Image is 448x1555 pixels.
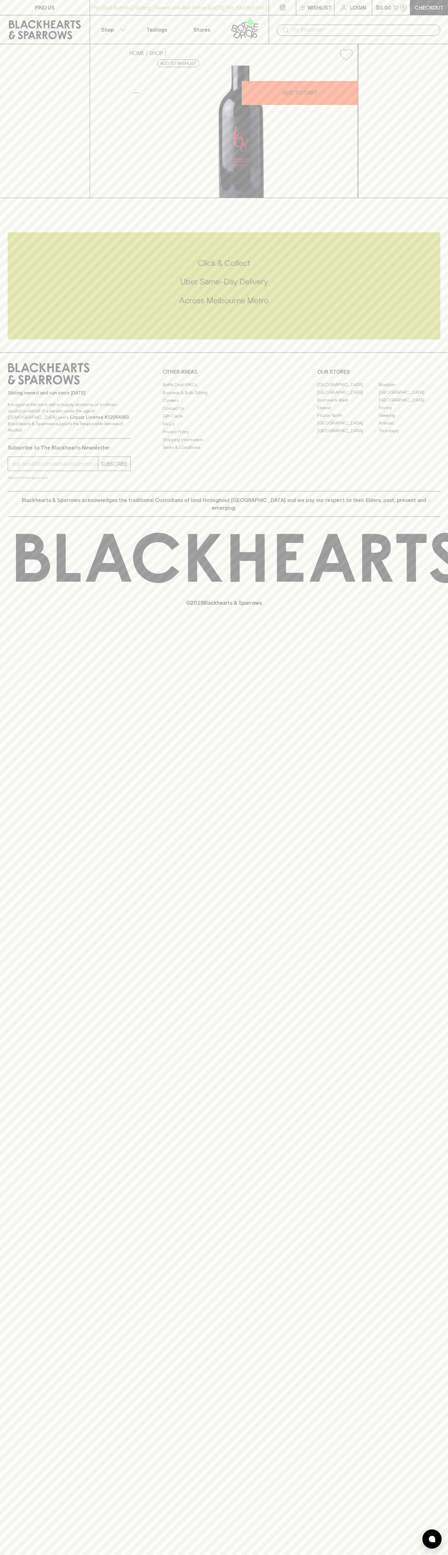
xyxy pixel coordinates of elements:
input: e.g. jane@blackheartsandsparrows.com.au [13,459,98,469]
h5: Click & Collect [8,258,440,268]
a: [GEOGRAPHIC_DATA] [379,388,440,396]
p: It is against the law to sell or supply alcohol to, or to obtain alcohol on behalf of a person un... [8,401,131,433]
p: SUBSCRIBE [101,460,128,468]
a: Elwood [317,404,379,411]
p: ADD TO CART [283,89,317,97]
a: SHOP [149,50,163,56]
p: FIND US [35,4,55,12]
div: Call to action block [8,232,440,339]
a: Bottle Drop FAQ's [163,381,286,389]
button: ADD TO CART [242,81,358,105]
a: [GEOGRAPHIC_DATA] [379,396,440,404]
a: FAQ's [163,420,286,428]
p: 0 [402,6,404,9]
a: Stores [179,15,224,44]
p: Sibling owned and run since [DATE] [8,390,131,396]
a: [GEOGRAPHIC_DATA] [317,388,379,396]
p: Checkout [415,4,444,12]
p: Tastings [147,26,167,34]
p: Blackhearts & Sparrows acknowledges the traditional Custodians of land throughout [GEOGRAPHIC_DAT... [12,496,436,512]
p: Wishlist [307,4,332,12]
img: 41382.png [125,66,358,198]
a: Thornbury [379,427,440,435]
a: Privacy Policy [163,428,286,436]
a: Tastings [134,15,179,44]
a: Gift Cards [163,412,286,420]
button: Add to wishlist [338,47,355,63]
a: Terms & Conditions [163,444,286,451]
p: $0.00 [376,4,391,12]
a: Braddon [379,381,440,388]
p: We will never spam you [8,474,131,481]
a: Fitzroy North [317,411,379,419]
a: Brunswick West [317,396,379,404]
a: Careers [163,397,286,404]
button: SUBSCRIBE [98,457,130,471]
a: Fitzroy [379,404,440,411]
button: Add to wishlist [157,60,199,67]
p: Shop [101,26,114,34]
a: Shipping Information [163,436,286,443]
p: Subscribe to The Blackhearts Newsletter [8,444,131,451]
a: [GEOGRAPHIC_DATA] [317,381,379,388]
p: OTHER AREAS [163,368,286,376]
a: Geelong [379,411,440,419]
a: Business & Bulk Gifting [163,389,286,396]
a: Contact Us [163,404,286,412]
p: Login [350,4,366,12]
strong: Liquor License #32064953 [70,415,129,420]
a: [GEOGRAPHIC_DATA] [317,419,379,427]
h5: Uber Same-Day Delivery [8,276,440,287]
img: bubble-icon [429,1536,435,1542]
a: HOME [130,50,144,56]
h5: Across Melbourne Metro [8,295,440,306]
input: Try "Pinot noir" [292,25,435,35]
p: OUR STORES [317,368,440,376]
p: Stores [193,26,210,34]
button: Shop [90,15,135,44]
a: Prahran [379,419,440,427]
a: [GEOGRAPHIC_DATA] [317,427,379,435]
